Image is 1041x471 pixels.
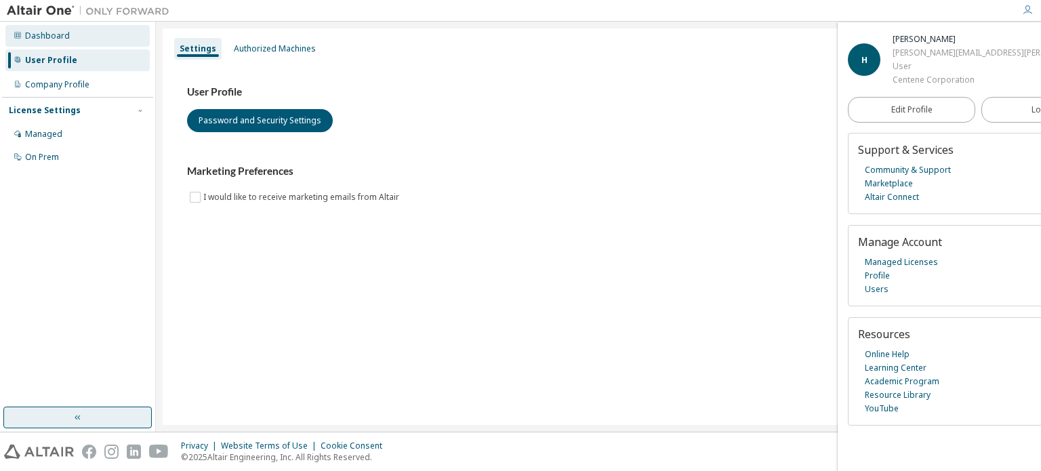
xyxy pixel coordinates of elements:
[865,255,938,269] a: Managed Licenses
[149,445,169,459] img: youtube.svg
[203,189,402,205] label: I would like to receive marketing emails from Altair
[848,97,975,123] a: Edit Profile
[865,269,890,283] a: Profile
[82,445,96,459] img: facebook.svg
[104,445,119,459] img: instagram.svg
[858,327,910,342] span: Resources
[865,163,951,177] a: Community & Support
[25,30,70,41] div: Dashboard
[181,441,221,451] div: Privacy
[187,165,1010,178] h3: Marketing Preferences
[865,190,919,204] a: Altair Connect
[861,54,867,66] span: H
[865,402,899,415] a: YouTube
[25,55,77,66] div: User Profile
[25,152,59,163] div: On Prem
[865,348,910,361] a: Online Help
[865,283,889,296] a: Users
[7,4,176,18] img: Altair One
[181,451,390,463] p: © 2025 Altair Engineering, Inc. All Rights Reserved.
[865,177,913,190] a: Marketplace
[25,129,62,140] div: Managed
[127,445,141,459] img: linkedin.svg
[891,104,933,115] span: Edit Profile
[865,388,931,402] a: Resource Library
[187,109,333,132] button: Password and Security Settings
[865,375,939,388] a: Academic Program
[321,441,390,451] div: Cookie Consent
[234,43,316,54] div: Authorized Machines
[4,445,74,459] img: altair_logo.svg
[221,441,321,451] div: Website Terms of Use
[858,234,942,249] span: Manage Account
[187,85,1010,99] h3: User Profile
[865,361,926,375] a: Learning Center
[180,43,216,54] div: Settings
[25,79,89,90] div: Company Profile
[858,142,954,157] span: Support & Services
[9,105,81,116] div: License Settings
